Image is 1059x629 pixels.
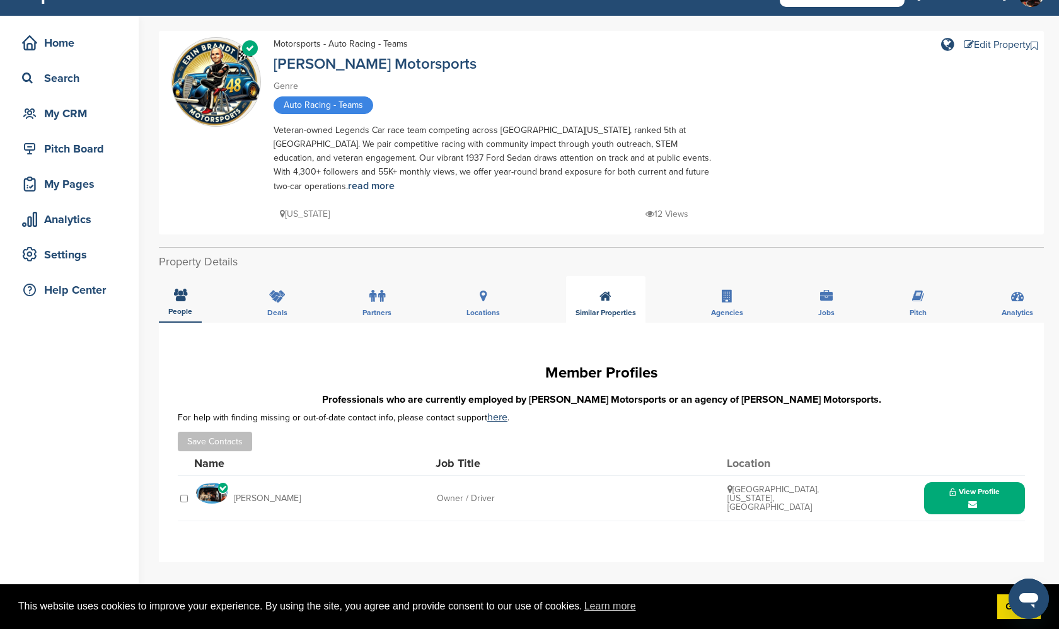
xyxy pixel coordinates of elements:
[727,485,822,512] div: [GEOGRAPHIC_DATA], [US_STATE], [GEOGRAPHIC_DATA]
[727,458,821,469] div: Location
[997,594,1041,620] a: dismiss cookie message
[13,275,126,304] a: Help Center
[274,37,408,51] div: Motorsports - Auto Racing - Teams
[582,597,638,616] a: learn more about cookies
[964,40,1031,50] a: Edit Property
[1009,579,1049,619] iframe: Button to launch messaging window
[13,240,126,269] a: Settings
[1002,309,1033,316] span: Analytics
[274,96,373,114] span: Auto Racing - Teams
[178,412,1025,422] div: For help with finding missing or out-of-date contact info, please contact support .
[18,597,987,616] span: This website uses cookies to improve your experience. By using the site, you agree and provide co...
[19,102,126,125] div: My CRM
[13,64,126,93] a: Search
[13,134,126,163] a: Pitch Board
[194,458,333,469] div: Name
[19,279,126,301] div: Help Center
[267,309,287,316] span: Deals
[172,38,260,127] img: Sponsorpitch & Erin Brandt Motorsports
[711,309,743,316] span: Agencies
[178,362,1025,384] h1: Member Profiles
[280,206,330,222] p: [US_STATE]
[19,137,126,160] div: Pitch Board
[19,173,126,195] div: My Pages
[466,309,500,316] span: Locations
[178,432,252,451] button: Save Contacts
[234,494,301,503] span: [PERSON_NAME]
[576,309,636,316] span: Similar Properties
[818,309,835,316] span: Jobs
[348,180,395,192] a: read more
[274,124,715,193] div: Veteran-owned Legends Car race team competing across [GEOGRAPHIC_DATA][US_STATE], ranked 5th at [...
[645,206,688,222] p: 12 Views
[274,55,477,73] a: [PERSON_NAME] Motorsports
[19,208,126,231] div: Analytics
[910,309,927,316] span: Pitch
[436,458,625,469] div: Job Title
[19,32,126,54] div: Home
[159,253,1044,270] h2: Property Details
[13,205,126,234] a: Analytics
[168,308,192,315] span: People
[362,309,391,316] span: Partners
[13,170,126,199] a: My Pages
[949,488,1000,497] span: View Profile
[19,67,126,89] div: Search
[274,79,715,93] div: Genre
[178,392,1025,407] h3: Professionals who are currently employed by [PERSON_NAME] Motorsports or an agency of [PERSON_NAM...
[196,476,1025,521] a: mg 0047 [PERSON_NAME] Owner / Driver [GEOGRAPHIC_DATA], [US_STATE], [GEOGRAPHIC_DATA] View Profile
[13,28,126,57] a: Home
[13,99,126,128] a: My CRM
[19,243,126,266] div: Settings
[487,411,507,424] a: here
[196,483,228,504] img: mg 0047
[437,494,626,503] div: Owner / Driver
